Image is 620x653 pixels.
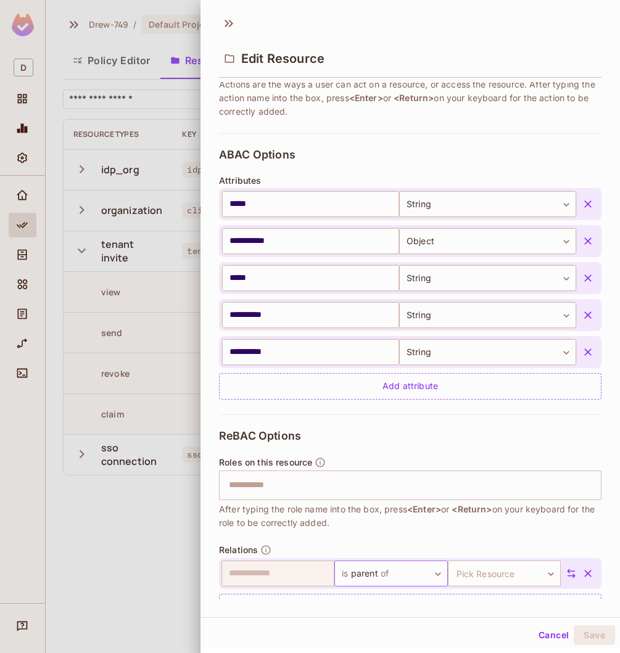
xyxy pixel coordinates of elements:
span: ABAC Options [219,149,296,161]
span: Actions are the ways a user can act on a resource, or access the resource. After typing the actio... [219,78,601,118]
span: Edit Resource [241,51,324,66]
div: String [399,339,576,365]
span: After typing the role name into the box, press or on your keyboard for the role to be correctly a... [219,503,601,530]
span: of [378,564,389,583]
div: String [399,265,576,291]
div: Object [399,228,576,254]
div: Add attribute [219,373,601,400]
span: <Return> [394,92,434,103]
div: Add Relation [219,594,601,620]
button: Save [574,625,615,645]
div: String [399,302,576,328]
span: is [342,564,350,583]
span: Relations [219,545,258,555]
span: <Enter> [407,504,441,514]
span: <Return> [452,504,492,514]
div: String [399,191,576,217]
span: ReBAC Options [219,430,301,442]
span: Roles on this resource [219,458,312,467]
span: Attributes [219,176,262,186]
span: <Enter> [349,92,383,103]
div: parent [334,561,447,586]
button: Cancel [534,625,574,645]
